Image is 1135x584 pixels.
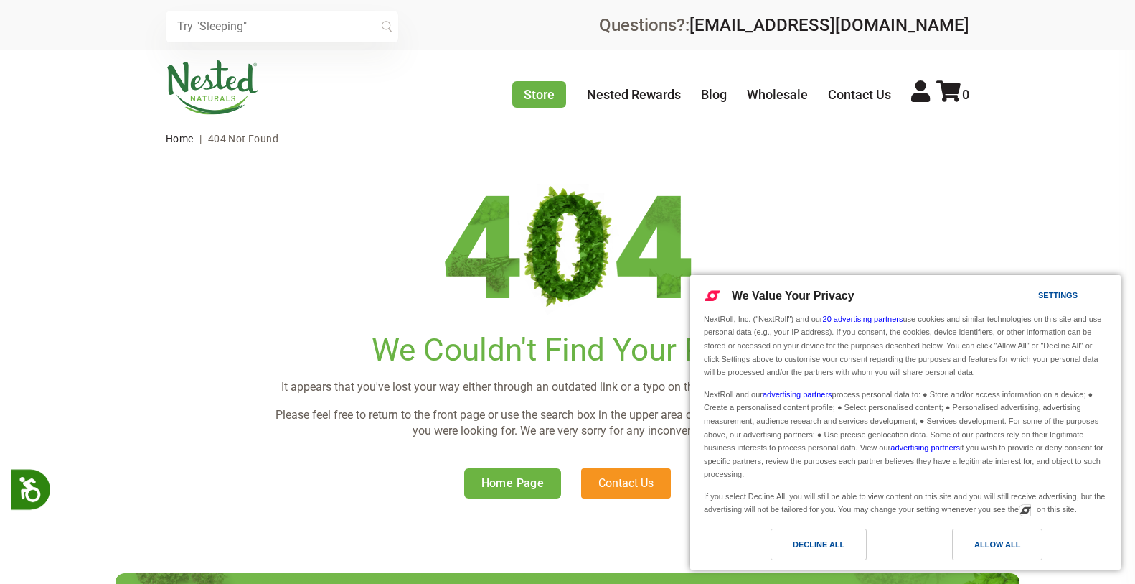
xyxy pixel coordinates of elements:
span: 404 Not Found [208,133,278,144]
p: Please feel free to return to the front page or use the search box in the upper area of the page ... [270,407,865,440]
span: 0 [962,87,969,102]
div: Allow All [974,537,1020,552]
div: NextRoll and our process personal data to: ● Store and/or access information on a device; ● Creat... [701,384,1110,483]
a: Blog [701,87,727,102]
a: advertising partners [763,390,832,399]
a: [EMAIL_ADDRESS][DOMAIN_NAME] [689,15,969,35]
div: Settings [1038,287,1078,303]
a: Nested Rewards [587,87,681,102]
span: | [196,133,205,144]
a: Contact Us [828,87,891,102]
div: NextRoll, Inc. ("NextRoll") and our use cookies and similar technologies on this site and use per... [701,311,1110,381]
nav: breadcrumbs [166,124,969,153]
a: Wholesale [747,87,808,102]
a: Allow All [905,529,1112,567]
a: Home Page [464,468,562,499]
img: Nested Naturals [166,60,259,115]
a: Home [166,133,194,144]
p: It appears that you've lost your way either through an outdated link or a typo on the page you we... [270,379,865,395]
a: Decline All [699,529,905,567]
div: If you select Decline All, you will still be able to view content on this site and you will still... [701,486,1110,518]
input: Try "Sleeping" [166,11,398,42]
a: Settings [1013,284,1047,310]
span: We Value Your Privacy [732,289,854,302]
div: Decline All [793,537,844,552]
img: 404.png [444,182,692,317]
a: 0 [936,87,969,102]
h1: We Couldn't Find Your Page! [270,332,865,369]
a: advertising partners [890,443,960,452]
div: Questions?: [599,17,969,34]
a: Contact Us [581,468,671,499]
a: 20 advertising partners [823,315,903,323]
a: Store [512,81,566,108]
